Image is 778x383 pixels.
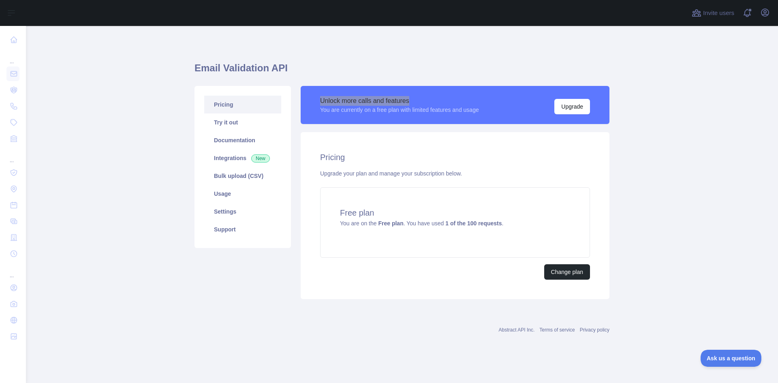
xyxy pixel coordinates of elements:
[539,327,575,333] a: Terms of service
[340,207,570,218] h4: Free plan
[204,185,281,203] a: Usage
[204,131,281,149] a: Documentation
[204,220,281,238] a: Support
[554,99,590,114] button: Upgrade
[204,167,281,185] a: Bulk upload (CSV)
[6,148,19,164] div: ...
[204,96,281,113] a: Pricing
[690,6,736,19] button: Invite users
[499,327,535,333] a: Abstract API Inc.
[204,149,281,167] a: Integrations New
[320,169,590,178] div: Upgrade your plan and manage your subscription below.
[445,220,502,227] strong: 1 of the 100 requests
[204,203,281,220] a: Settings
[340,220,503,227] span: You are on the . You have used .
[194,62,609,81] h1: Email Validation API
[701,350,762,367] iframe: Toggle Customer Support
[580,327,609,333] a: Privacy policy
[251,154,270,163] span: New
[320,106,479,114] div: You are currently on a free plan with limited features and usage
[204,113,281,131] a: Try it out
[6,49,19,65] div: ...
[703,9,734,18] span: Invite users
[544,264,590,280] button: Change plan
[320,96,479,106] div: Unlock more calls and features
[320,152,590,163] h2: Pricing
[378,220,403,227] strong: Free plan
[6,263,19,279] div: ...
